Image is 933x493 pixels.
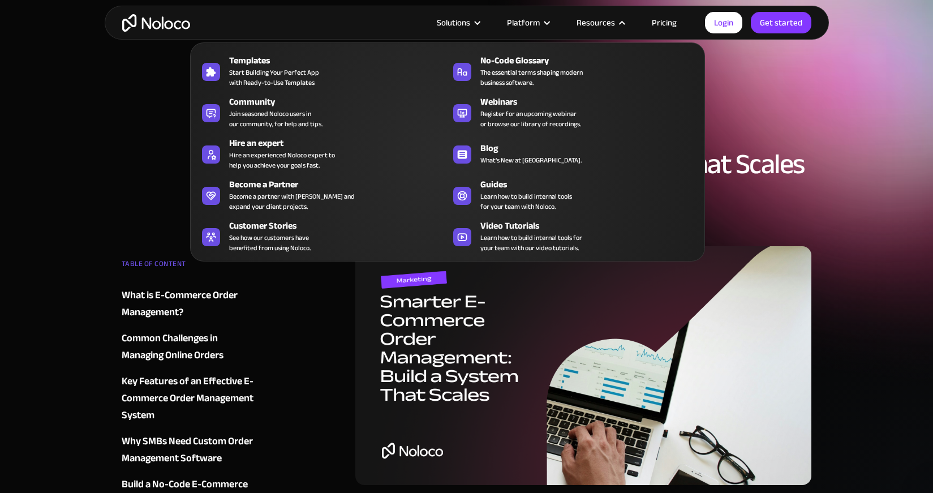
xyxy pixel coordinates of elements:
img: Smarter E-Commerce Order Management: Build a System That Scales [355,246,812,485]
a: Common Challenges in Managing Online Orders [122,330,259,364]
span: What's New at [GEOGRAPHIC_DATA]. [480,155,582,165]
a: GuidesLearn how to build internal toolsfor your team with Noloco. [448,175,699,214]
span: The essential terms shaping modern business software. [480,67,583,88]
a: Get started [751,12,811,33]
a: Pricing [638,15,691,30]
div: Solutions [423,15,493,30]
a: TemplatesStart Building Your Perfect Appwith Ready-to-Use Templates [196,52,448,90]
a: BlogWhat's New at [GEOGRAPHIC_DATA]. [448,134,699,173]
div: Blog [480,142,704,155]
div: Become a Partner [229,178,453,191]
a: Login [705,12,742,33]
div: Customer Stories [229,219,453,233]
div: Resources [562,15,638,30]
a: What is E-Commerce Order Management? [122,287,259,321]
div: Resources [577,15,615,30]
span: Join seasoned Noloco users in our community, for help and tips. [229,109,323,129]
a: Hire an expertHire an experienced Noloco expert tohelp you achieve your goals fast. [196,134,448,173]
div: Solutions [437,15,470,30]
div: Platform [507,15,540,30]
div: Guides [480,178,704,191]
div: Video Tutorials [480,219,704,233]
a: home [122,14,190,32]
a: Customer StoriesSee how our customers havebenefited from using Noloco. [196,217,448,255]
nav: Resources [190,27,705,261]
span: Learn how to build internal tools for your team with our video tutorials. [480,233,582,253]
a: Video TutorialsLearn how to build internal tools foryour team with our video tutorials. [448,217,699,255]
a: CommunityJoin seasoned Noloco users inour community, for help and tips. [196,93,448,131]
span: Start Building Your Perfect App with Ready-to-Use Templates [229,67,319,88]
span: Register for an upcoming webinar or browse our library of recordings. [480,109,581,129]
div: No-Code Glossary [480,54,704,67]
div: Hire an experienced Noloco expert to help you achieve your goals fast. [229,150,335,170]
a: WebinarsRegister for an upcoming webinaror browse our library of recordings. [448,93,699,131]
span: See how our customers have benefited from using Noloco. [229,233,311,253]
div: Community [229,95,453,109]
div: Templates [229,54,453,67]
div: Hire an expert [229,136,453,150]
a: No-Code GlossaryThe essential terms shaping modernbusiness software. [448,52,699,90]
span: Learn how to build internal tools for your team with Noloco. [480,191,572,212]
a: Why SMBs Need Custom Order Management Software [122,433,259,467]
a: Key Features of an Effective E-Commerce Order Management System [122,373,259,424]
div: TABLE OF CONTENT [122,255,259,278]
div: Become a partner with [PERSON_NAME] and expand your client projects. [229,191,355,212]
div: Webinars [480,95,704,109]
a: Become a PartnerBecome a partner with [PERSON_NAME] andexpand your client projects. [196,175,448,214]
div: Platform [493,15,562,30]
